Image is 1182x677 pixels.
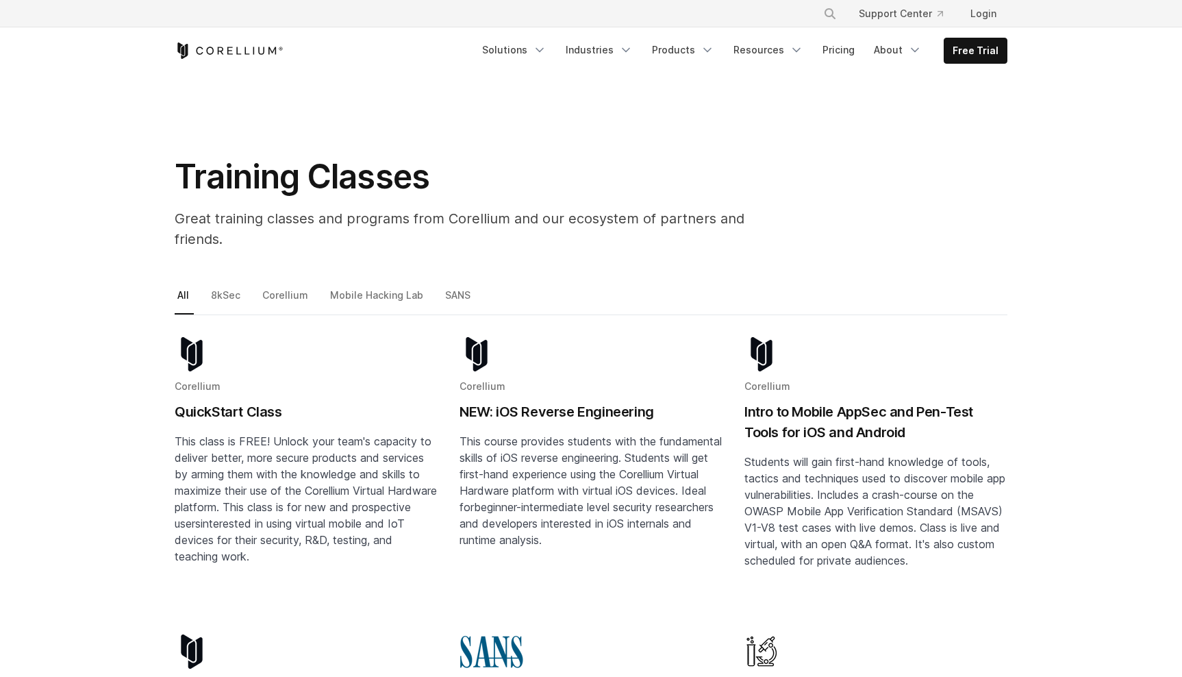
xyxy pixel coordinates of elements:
div: Navigation Menu [807,1,1007,26]
img: sans-logo-cropped [460,635,524,669]
a: Corellium [260,286,313,315]
h2: Intro to Mobile AppSec and Pen-Test Tools for iOS and Android [744,402,1007,443]
a: 8kSec [208,286,245,315]
span: Corellium [460,380,505,392]
img: Mobile Hacking Lab - Graphic Only [744,635,779,669]
a: About [866,38,930,62]
button: Search [818,1,842,26]
a: Blog post summary: NEW: iOS Reverse Engineering [460,337,722,613]
a: Corellium Home [175,42,284,59]
img: corellium-logo-icon-dark [460,337,494,371]
div: Navigation Menu [474,38,1007,64]
span: beginner-intermediate level security researchers and developers interested in iOS internals and r... [460,500,714,547]
span: Corellium [744,380,790,392]
a: Pricing [814,38,863,62]
span: Students will gain first-hand knowledge of tools, tactics and techniques used to discover mobile ... [744,455,1005,567]
h2: NEW: iOS Reverse Engineering [460,402,722,422]
a: Products [644,38,722,62]
a: Industries [557,38,641,62]
a: Solutions [474,38,555,62]
a: Blog post summary: Intro to Mobile AppSec and Pen-Test Tools for iOS and Android [744,337,1007,613]
span: Corellium [175,380,221,392]
a: Login [959,1,1007,26]
img: corellium-logo-icon-dark [175,635,209,669]
a: All [175,286,194,315]
p: This course provides students with the fundamental skills of iOS reverse engineering. Students wi... [460,433,722,548]
span: This class is FREE! Unlock your team's capacity to deliver better, more secure products and servi... [175,434,437,530]
a: Mobile Hacking Lab [327,286,428,315]
span: interested in using virtual mobile and IoT devices for their security, R&D, testing, and teaching... [175,517,405,563]
h1: Training Classes [175,156,791,197]
p: Great training classes and programs from Corellium and our ecosystem of partners and friends. [175,208,791,249]
a: SANS [442,286,475,315]
a: Blog post summary: QuickStart Class [175,337,438,613]
a: Resources [725,38,812,62]
a: Free Trial [944,38,1007,63]
h2: QuickStart Class [175,402,438,422]
a: Support Center [848,1,954,26]
img: corellium-logo-icon-dark [175,337,209,371]
img: corellium-logo-icon-dark [744,337,779,371]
